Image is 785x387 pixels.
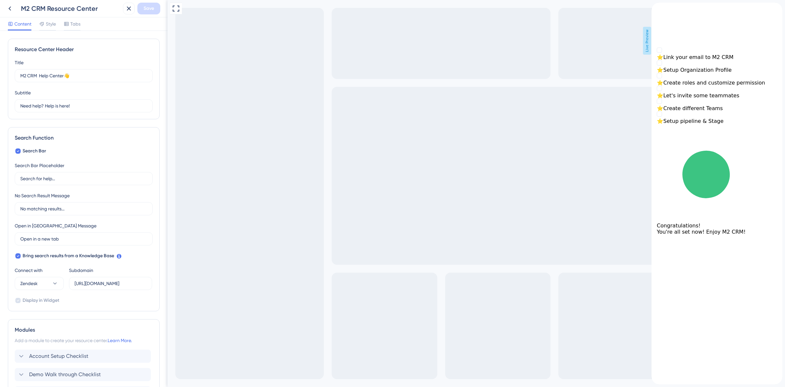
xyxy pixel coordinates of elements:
span: Demo Walk through Checklist [29,371,101,378]
div: Resource Center Header [15,46,153,53]
span: Zendesk [20,280,38,287]
div: Modules [15,326,153,334]
div: ⭐Link your email to M2 CRM is incomplete. [5,45,126,58]
input: Description [20,102,147,109]
button: Zendesk [15,277,64,290]
div: No Search Result Message [15,192,70,200]
span: Content [14,20,31,28]
span: Tabs [70,20,80,28]
div: Checklist items [5,45,126,122]
span: Bring search results from a Knowledge Base [23,252,114,260]
div: checklist loading [5,122,126,232]
input: Open in a new tab [20,235,147,242]
input: No matching results... [20,205,147,212]
span: Guidance Center [3,2,44,10]
span: Display in Widget [23,297,59,304]
div: Search Bar Placeholder [15,162,64,169]
input: Search for help... [20,175,147,182]
div: You're all set now! Enjoy M2 CRM! [5,226,126,232]
div: Search Function [15,134,153,142]
div: Title [15,59,24,67]
div: Account Setup Checklist [15,350,153,363]
div: ⭐Create different Teams is incomplete. [5,96,126,109]
div: ⭐Setup pipeline & Stage is incomplete. [5,109,126,122]
div: Subtitle [15,89,31,97]
div: ⭐Create roles and customize permission is incomplete. [5,70,126,83]
div: M2 CRM Resource Center [21,4,120,13]
div: Open in [GEOGRAPHIC_DATA] Message [15,222,96,230]
div: ⭐Let's invite some teammates [5,90,126,96]
div: ⭐Setup Organization Profile is incomplete. [5,58,126,70]
span: Save [144,5,154,12]
div: 3 [49,3,51,9]
div: ⭐Setup Organization Profile [5,64,126,70]
div: Subdomain [69,266,93,274]
div: ⭐Link your email to M2 CRM [5,51,126,58]
div: ⭐Create different Teams [5,103,126,109]
span: Account Setup Checklist [29,352,88,360]
div: Demo Walk through Checklist [15,368,153,381]
span: Search Bar [23,147,46,155]
span: Live Preview [476,27,484,55]
div: Congratulations! [5,220,126,226]
input: Title [20,72,147,79]
span: Add a module to create your resource center. [15,338,108,343]
input: userguiding.zendesk.com [75,280,147,287]
div: Checklist Container [5,45,126,232]
a: Learn More. [108,338,132,343]
button: Save [137,3,160,14]
div: Connect with [15,266,64,274]
div: ⭐Create roles and customize permission [5,77,126,83]
div: ⭐Let's invite some teammates is incomplete. [5,83,126,96]
span: Style [46,20,56,28]
div: ⭐Setup pipeline & Stage [5,115,126,122]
